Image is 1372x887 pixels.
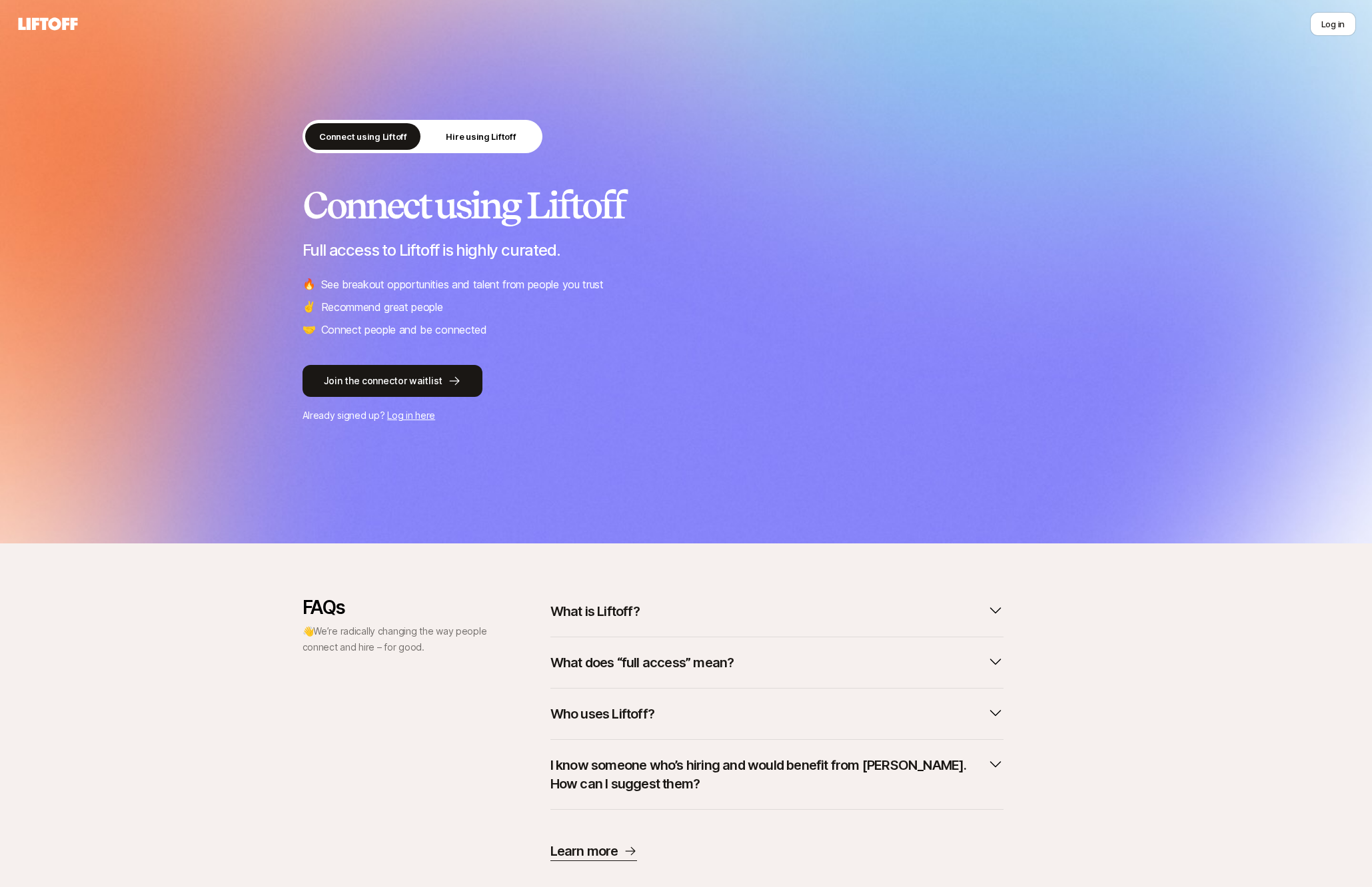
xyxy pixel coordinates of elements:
[550,699,1004,729] button: Who uses Liftoff?
[550,653,734,672] p: What does “full access” mean?
[550,842,637,861] a: Learn more
[303,276,316,293] span: 🔥
[550,705,654,723] p: Who uses Liftoff?
[303,623,489,655] p: 👋
[550,750,1004,798] button: I know someone who’s hiring and would benefit from [PERSON_NAME]. How can I suggest them?
[321,321,487,338] p: Connect people and be connected
[319,130,407,143] p: Connect using Liftoff
[303,321,316,338] span: 🤝
[550,602,640,621] p: What is Liftoff?
[321,298,443,316] p: Recommend great people
[387,410,435,421] a: Log in here
[303,365,1070,397] a: Join the connector waitlist
[1310,12,1356,36] button: Log in
[303,365,482,397] button: Join the connector waitlist
[321,276,604,293] p: See breakout opportunities and talent from people you trust
[303,185,1070,225] h2: Connect using Liftoff
[550,756,982,793] p: I know someone who’s hiring and would benefit from [PERSON_NAME]. How can I suggest them?
[550,648,1004,677] button: What does “full access” mean?
[303,408,1070,424] p: Already signed up?
[550,597,1004,626] button: What is Liftoff?
[303,597,489,618] p: FAQs
[303,298,316,316] span: ✌️
[446,130,516,143] p: Hire using Liftoff
[303,241,1070,260] p: Full access to Liftoff is highly curated.
[303,625,487,653] span: We’re radically changing the way people connect and hire – for good.
[550,842,618,860] p: Learn more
